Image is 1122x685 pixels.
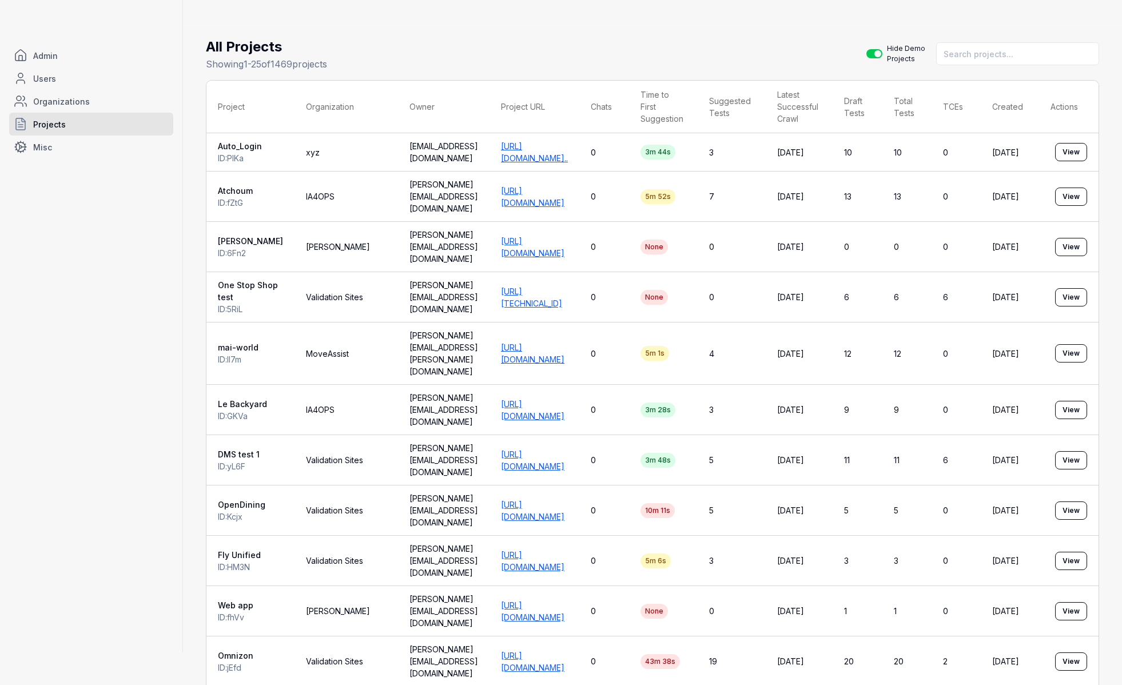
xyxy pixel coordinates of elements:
[218,341,258,353] span: mai-world
[218,140,262,152] span: Auto_Login
[1039,81,1099,133] th: Actions
[295,586,398,636] td: [PERSON_NAME]
[501,399,564,421] a: [URL][DOMAIN_NAME]
[1055,652,1087,671] button: View
[698,536,765,586] td: 3
[833,222,882,272] td: 0
[1055,188,1087,206] button: View
[218,611,283,623] div: ID: fhVv
[33,73,56,85] span: Users
[206,57,327,71] p: Showing 1 - 25 of 1469 projects
[9,67,173,90] a: Users
[9,136,173,158] a: Misc
[1055,238,1087,256] button: View
[398,133,490,172] td: [EMAIL_ADDRESS][DOMAIN_NAME]
[9,113,173,136] a: Projects
[882,81,932,133] th: Total Tests
[398,485,490,536] td: [PERSON_NAME][EMAIL_ADDRESS][DOMAIN_NAME]
[833,172,882,222] td: 13
[936,42,1099,65] input: Search projects...
[932,81,981,133] th: TCEs
[981,435,1039,485] td: [DATE]
[1055,602,1087,620] a: View
[295,435,398,485] td: Validation Sites
[698,172,765,222] td: 7
[295,536,398,586] td: Validation Sites
[398,172,490,222] td: [PERSON_NAME][EMAIL_ADDRESS][DOMAIN_NAME]
[981,172,1039,222] td: [DATE]
[981,133,1039,172] td: [DATE]
[629,81,698,133] th: Time to First Suggestion
[640,654,680,669] span: 43m 38s
[295,133,398,172] td: xyz
[218,448,260,460] span: DMS test 1
[932,172,981,222] td: 0
[766,536,833,586] td: [DATE]
[295,172,398,222] td: IA4OPS
[698,586,765,636] td: 0
[218,398,267,410] span: Le Backyard
[833,272,882,322] td: 6
[766,272,833,322] td: [DATE]
[218,247,283,259] div: ID: 6Fn2
[33,118,66,130] span: Projects
[887,43,927,64] label: Hide Demo Projects
[218,152,283,164] div: ID: PlKa
[398,222,490,272] td: [PERSON_NAME][EMAIL_ADDRESS][DOMAIN_NAME]
[882,133,932,172] td: 10
[833,322,882,385] td: 12
[1055,288,1087,306] button: View
[490,81,579,133] th: Project URL
[1055,501,1087,520] button: View
[932,133,981,172] td: 0
[640,290,668,305] span: None
[579,385,629,435] td: 0
[398,435,490,485] td: [PERSON_NAME][EMAIL_ADDRESS][DOMAIN_NAME]
[398,385,490,435] td: [PERSON_NAME][EMAIL_ADDRESS][DOMAIN_NAME]
[981,81,1039,133] th: Created
[640,189,675,204] span: 5m 52s
[1055,401,1087,419] button: View
[698,222,765,272] td: 0
[295,272,398,322] td: Validation Sites
[698,81,765,133] th: Suggested Tests
[501,141,568,163] a: [URL][DOMAIN_NAME]..
[833,385,882,435] td: 9
[640,604,668,619] span: None
[501,500,564,521] a: [URL][DOMAIN_NAME]
[640,453,675,468] span: 3m 48s
[882,586,932,636] td: 1
[218,561,283,573] div: ID: HM3N
[33,141,52,153] span: Misc
[981,586,1039,636] td: [DATE]
[1055,552,1087,570] button: View
[833,536,882,586] td: 3
[398,536,490,586] td: [PERSON_NAME][EMAIL_ADDRESS][DOMAIN_NAME]
[882,385,932,435] td: 9
[398,272,490,322] td: [PERSON_NAME][EMAIL_ADDRESS][DOMAIN_NAME]
[981,485,1039,536] td: [DATE]
[1055,344,1087,363] a: View
[398,322,490,385] td: [PERSON_NAME][EMAIL_ADDRESS][PERSON_NAME][DOMAIN_NAME]
[9,90,173,113] a: Organizations
[833,435,882,485] td: 11
[206,81,295,133] th: Project
[698,385,765,435] td: 3
[766,385,833,435] td: [DATE]
[218,599,253,611] span: Web app
[579,222,629,272] td: 0
[698,272,765,322] td: 0
[295,322,398,385] td: MoveAssist
[981,385,1039,435] td: [DATE]
[398,586,490,636] td: [PERSON_NAME][EMAIL_ADDRESS][DOMAIN_NAME]
[1055,143,1087,161] a: View
[218,235,283,247] span: [PERSON_NAME]
[218,303,283,315] div: ID: 5RiL
[640,240,668,254] span: None
[882,222,932,272] td: 0
[981,222,1039,272] td: [DATE]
